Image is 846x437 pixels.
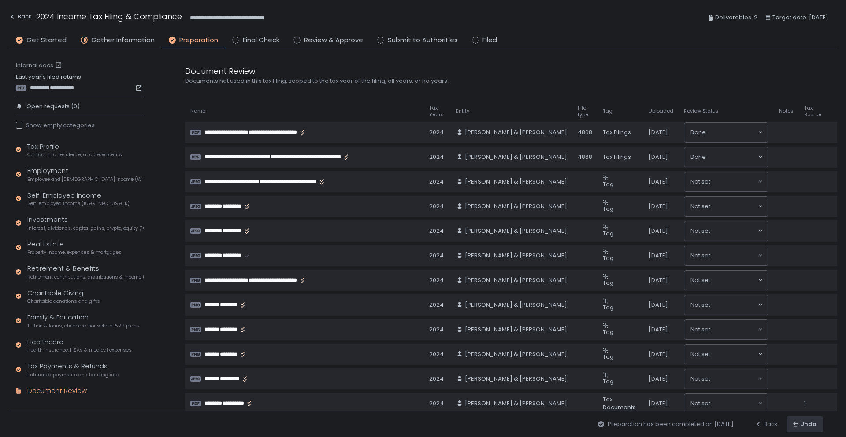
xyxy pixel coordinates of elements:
span: Self-employed income (1099-NEC, 1099-K) [27,200,130,207]
span: Get Started [26,35,67,45]
span: Filed [482,35,497,45]
input: Search for option [706,128,757,137]
input: Search for option [710,375,757,383]
div: Search for option [684,197,768,216]
div: Search for option [684,295,768,315]
span: Tag [603,254,614,262]
span: File type [578,105,592,118]
span: Contact info, residence, and dependents [27,151,122,158]
a: Internal docs [16,62,64,70]
div: Back [9,11,32,22]
span: Not set [690,251,710,260]
span: Preparation [179,35,218,45]
div: Real Estate [27,239,122,256]
button: Back [9,11,32,25]
span: [DATE] [649,202,668,210]
div: Document Review [185,65,608,77]
span: Tuition & loans, childcare, household, 529 plans [27,323,140,329]
div: Search for option [684,221,768,241]
span: [PERSON_NAME] & [PERSON_NAME] [465,129,567,136]
span: Target date: [DATE] [772,12,828,23]
div: Search for option [684,147,768,167]
span: Tag [603,279,614,287]
span: [DATE] [649,375,668,383]
span: Tag [603,353,614,361]
span: [PERSON_NAME] & [PERSON_NAME] [465,178,567,186]
div: Back [755,420,778,428]
span: Submit to Authorities [388,35,458,45]
span: Health insurance, HSAs & medical expenses [27,347,132,353]
h1: 2024 Income Tax Filing & Compliance [36,11,182,22]
div: Last year's filed returns [16,73,144,92]
input: Search for option [710,301,757,309]
span: Done [690,128,706,137]
span: Name [190,108,205,114]
span: Not set [690,177,710,186]
span: [DATE] [649,129,668,136]
div: Retirement & Benefits [27,264,144,280]
span: Preparation has been completed on [DATE] [608,420,734,428]
input: Search for option [710,350,757,359]
span: [PERSON_NAME] & [PERSON_NAME] [465,400,567,408]
span: Retirement contributions, distributions & income (1099-R, 5498) [27,274,144,280]
span: Interest, dividends, capital gains, crypto, equity (1099s, K-1s) [27,225,144,231]
div: Search for option [684,369,768,389]
input: Search for option [710,202,757,211]
div: Search for option [684,172,768,191]
span: Not set [690,325,710,334]
span: Tax Source [804,105,821,118]
span: [DATE] [649,301,668,309]
input: Search for option [710,325,757,334]
input: Search for option [710,276,757,285]
span: [PERSON_NAME] & [PERSON_NAME] [465,252,567,260]
span: [PERSON_NAME] & [PERSON_NAME] [465,375,567,383]
div: Tax Payments & Refunds [27,361,119,378]
input: Search for option [710,251,757,260]
span: [DATE] [649,400,668,408]
span: [PERSON_NAME] & [PERSON_NAME] [465,202,567,210]
div: Search for option [684,345,768,364]
span: Tag [603,303,614,312]
span: Tag [603,180,614,188]
span: [PERSON_NAME] & [PERSON_NAME] [465,153,567,161]
button: Undo [787,416,823,432]
span: Not set [690,350,710,359]
span: Estimated payments and banking info [27,371,119,378]
span: [DATE] [649,276,668,284]
input: Search for option [710,227,757,235]
span: Done [690,153,706,162]
span: Not set [690,301,710,309]
span: Not set [690,375,710,383]
div: Charitable Giving [27,288,100,305]
input: Search for option [710,399,757,408]
span: [PERSON_NAME] & [PERSON_NAME] [465,276,567,284]
span: Not set [690,276,710,285]
div: Search for option [684,246,768,265]
span: [PERSON_NAME] & [PERSON_NAME] [465,301,567,309]
div: Self-Employed Income [27,191,130,207]
span: Property income, expenses & mortgages [27,249,122,256]
span: Review & Approve [304,35,363,45]
div: Search for option [684,123,768,142]
span: Tag [603,377,614,386]
span: Notes [779,108,794,114]
div: Investments [27,215,144,231]
span: Tax Years [429,105,445,118]
span: Final Check [243,35,279,45]
span: [DATE] [649,227,668,235]
span: [DATE] [649,153,668,161]
div: Documents not used in this tax filing, scoped to the tax year of the filing, all years, or no years. [185,77,608,85]
span: Open requests (0) [26,103,80,110]
span: Charitable donations and gifts [27,298,100,305]
div: Family & Education [27,312,140,329]
span: Entity [456,108,469,114]
input: Search for option [706,153,757,162]
span: Uploaded [649,108,673,114]
div: Healthcare [27,337,132,354]
div: Document Review [27,386,87,396]
div: Undo [793,420,816,428]
button: Back [755,416,778,432]
span: 1 [804,400,806,408]
span: Not set [690,399,710,408]
span: [DATE] [649,178,668,186]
